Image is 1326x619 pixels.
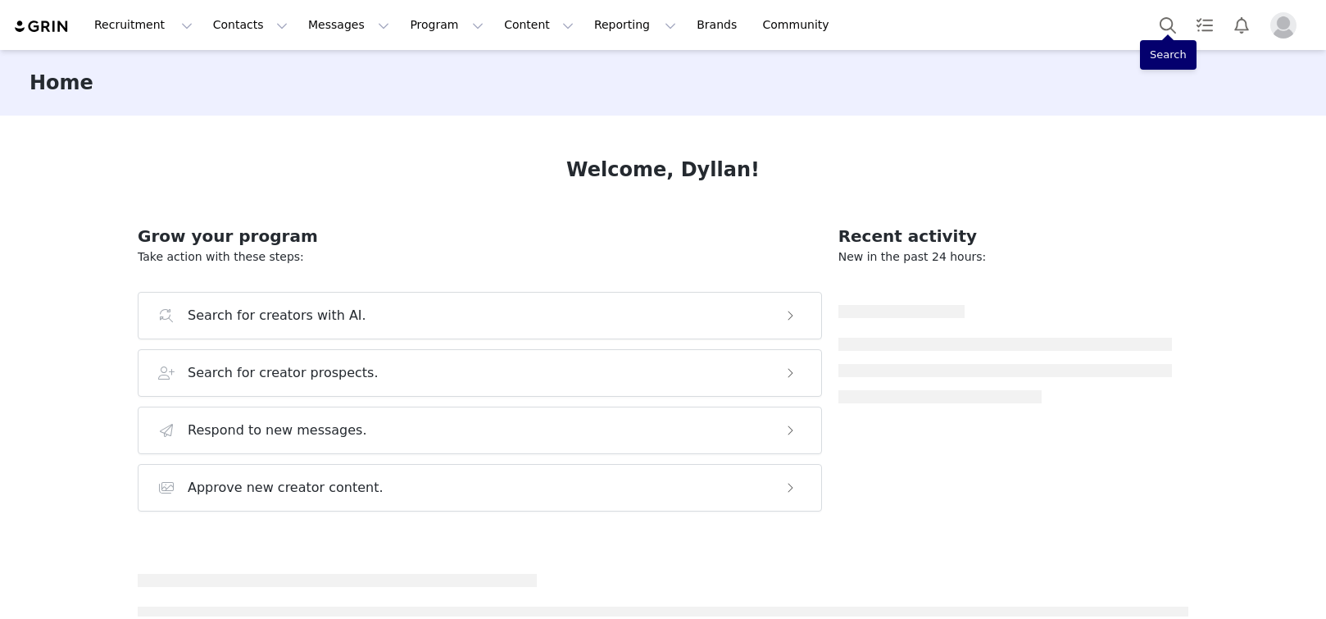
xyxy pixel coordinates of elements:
[13,19,70,34] img: grin logo
[188,478,384,498] h3: Approve new creator content.
[1270,12,1296,39] img: placeholder-profile.jpg
[203,7,297,43] button: Contacts
[30,68,93,98] h3: Home
[138,292,822,339] button: Search for creators with AI.
[566,155,760,184] h1: Welcome, Dyllan!
[1187,7,1223,43] a: Tasks
[1224,7,1260,43] button: Notifications
[1260,12,1313,39] button: Profile
[400,7,493,43] button: Program
[138,464,822,512] button: Approve new creator content.
[188,363,379,383] h3: Search for creator prospects.
[188,421,367,440] h3: Respond to new messages.
[838,224,1172,248] h2: Recent activity
[838,248,1172,266] p: New in the past 24 hours:
[584,7,686,43] button: Reporting
[84,7,202,43] button: Recruitment
[138,224,822,248] h2: Grow your program
[138,248,822,266] p: Take action with these steps:
[188,306,366,325] h3: Search for creators with AI.
[753,7,847,43] a: Community
[298,7,399,43] button: Messages
[138,349,822,397] button: Search for creator prospects.
[687,7,752,43] a: Brands
[138,407,822,454] button: Respond to new messages.
[1150,7,1186,43] button: Search
[494,7,584,43] button: Content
